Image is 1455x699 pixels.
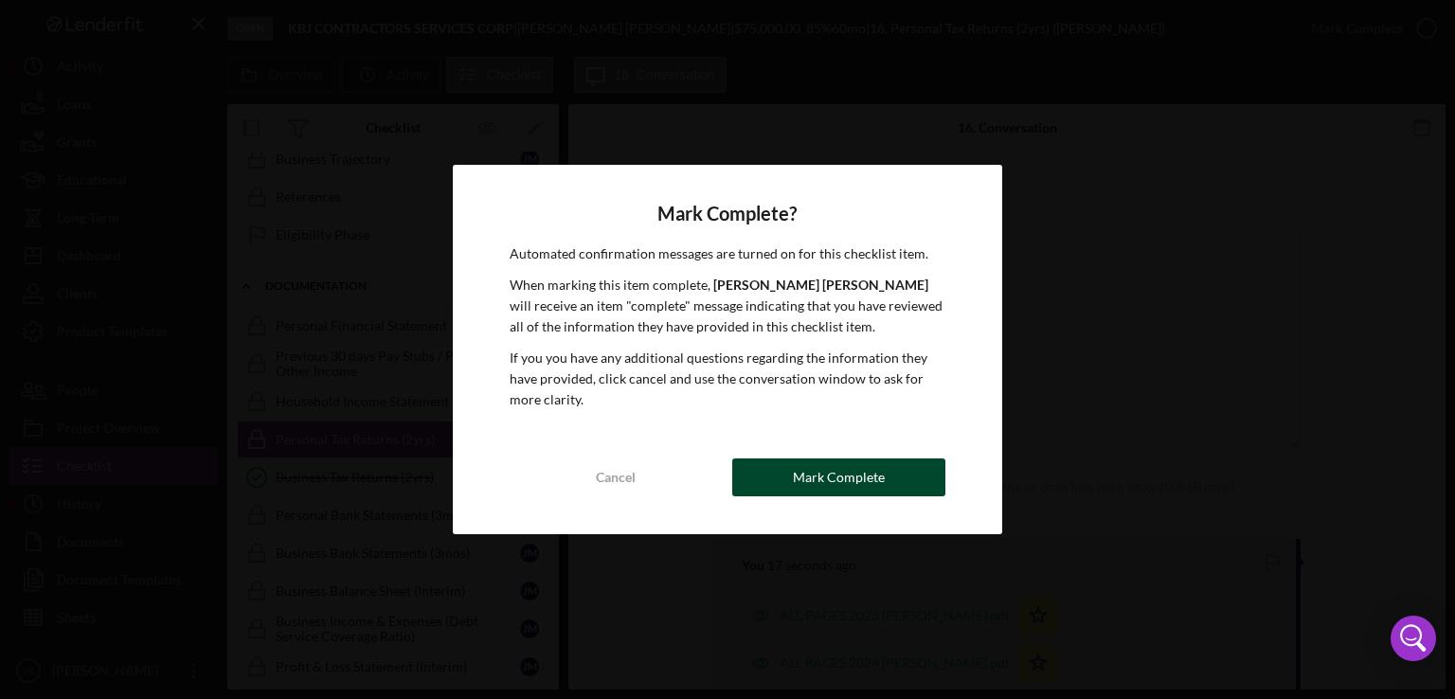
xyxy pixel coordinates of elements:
p: When marking this item complete, will receive an item "complete" message indicating that you have... [510,275,946,338]
p: If you you have any additional questions regarding the information they have provided, click canc... [510,348,946,411]
div: Open Intercom Messenger [1391,616,1436,661]
div: Cancel [596,458,636,496]
div: Mark Complete [793,458,885,496]
button: Cancel [510,458,723,496]
h4: Mark Complete? [510,203,946,224]
b: [PERSON_NAME] [PERSON_NAME] [713,277,928,293]
p: Automated confirmation messages are turned on for this checklist item. [510,243,946,264]
button: Mark Complete [732,458,945,496]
